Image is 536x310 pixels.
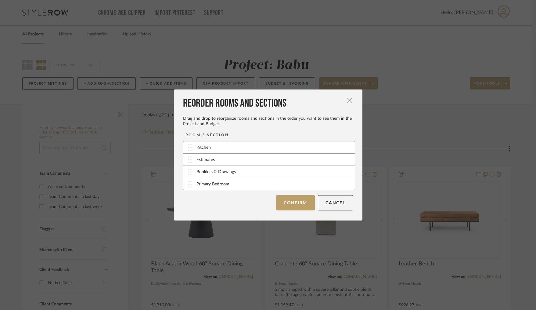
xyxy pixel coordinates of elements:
[276,195,315,210] button: Confirm
[196,144,211,151] div: Kitchen
[188,169,192,175] img: vertical-grip.svg
[183,97,353,110] div: Reorder Rooms and Sections
[188,156,192,163] img: vertical-grip.svg
[196,157,215,163] div: Estimates
[188,181,192,188] img: vertical-grip.svg
[183,116,353,127] div: Drag and drop to reorganize rooms and sections in the order you want to see them in the Project a...
[196,169,236,175] div: Booklets & Drawings
[188,144,192,151] img: vertical-grip.svg
[196,181,229,188] div: Primary Bedroom
[344,94,356,107] button: Close
[318,195,353,210] button: Cancel
[185,132,229,138] div: ROOM / SECTION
